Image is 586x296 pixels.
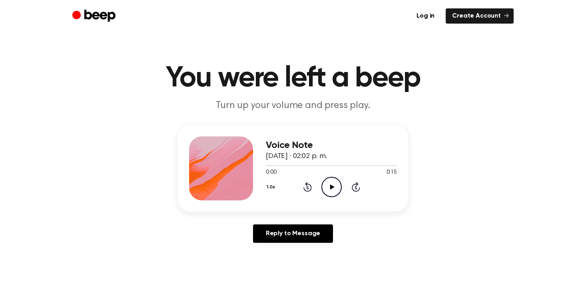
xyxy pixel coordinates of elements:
[266,140,397,151] h3: Voice Note
[266,168,276,177] span: 0:00
[266,153,327,160] span: [DATE] · 02:02 p. m.
[387,168,397,177] span: 0:15
[140,99,446,112] p: Turn up your volume and press play.
[88,64,498,93] h1: You were left a beep
[253,224,333,243] a: Reply to Message
[410,8,441,24] a: Log in
[72,8,118,24] a: Beep
[446,8,514,24] a: Create Account
[266,180,278,194] button: 1.0x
